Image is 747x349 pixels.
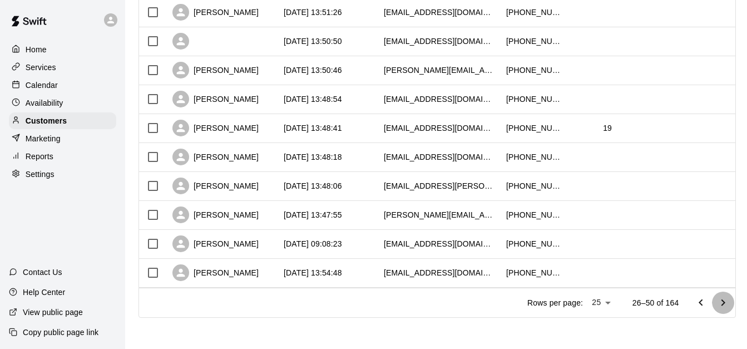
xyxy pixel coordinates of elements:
[26,169,55,180] p: Settings
[172,91,259,107] div: [PERSON_NAME]
[506,94,562,105] div: +13126224558
[23,327,98,338] p: Copy public page link
[506,36,562,47] div: +15555555555
[26,44,47,55] p: Home
[9,77,116,94] a: Calendar
[284,238,342,249] div: 2025-03-24 09:08:23
[603,122,612,134] div: 19
[172,207,259,223] div: [PERSON_NAME]
[26,133,61,144] p: Marketing
[9,166,116,183] a: Settings
[506,238,562,249] div: +13126222631
[9,130,116,147] a: Marketing
[172,62,259,78] div: [PERSON_NAME]
[284,94,342,105] div: 2025-08-29 13:48:54
[26,62,56,73] p: Services
[172,264,259,281] div: [PERSON_NAME]
[384,151,495,163] div: ramiroc01@yahoo.com
[506,267,562,278] div: +19135798736
[384,7,495,18] div: laurasutphen@gmail.com
[9,148,116,165] a: Reports
[23,267,62,278] p: Contact Us
[712,292,734,314] button: Go to next page
[23,287,65,298] p: Help Center
[384,209,495,220] div: brian.buckingham@cbre.com
[384,122,495,134] div: gaddini83@hotmail.com
[284,65,342,76] div: 2025-08-29 13:50:46
[632,297,679,308] p: 26–50 of 164
[384,267,495,278] div: wvacek@gmail.com
[506,122,562,134] div: +17736803770
[9,95,116,111] a: Availability
[26,80,58,91] p: Calendar
[9,59,116,76] a: Services
[23,307,83,318] p: View public page
[284,151,342,163] div: 2025-08-29 13:48:18
[384,94,495,105] div: billzhansson@gmail.com
[284,7,342,18] div: 2025-08-29 13:51:26
[9,112,116,129] a: Customers
[284,209,342,220] div: 2025-08-29 13:47:55
[26,151,53,162] p: Reports
[587,294,615,311] div: 25
[384,36,495,47] div: karinpawlowski@yahoo.com
[26,115,67,126] p: Customers
[527,297,583,308] p: Rows per page:
[506,7,562,18] div: +14153174070
[284,267,342,278] div: 2024-10-16 13:54:48
[284,180,342,191] div: 2025-08-29 13:48:06
[506,151,562,163] div: +17732089510
[9,41,116,58] a: Home
[690,292,712,314] button: Go to previous page
[172,235,259,252] div: [PERSON_NAME]
[26,97,63,109] p: Availability
[384,238,495,249] div: bswilroy@gmail.com
[172,120,259,136] div: [PERSON_NAME]
[172,178,259,194] div: [PERSON_NAME]
[172,149,259,165] div: [PERSON_NAME]
[506,209,562,220] div: +13129537550
[506,180,562,191] div: +18477081634
[284,122,342,134] div: 2025-08-29 13:48:41
[284,36,342,47] div: 2025-08-29 13:50:50
[384,65,495,76] div: ryan.parvis@gmail.com
[172,4,259,21] div: [PERSON_NAME]
[384,180,495,191] div: amber.yancey.carroll@outlook.com
[506,65,562,76] div: +12144502336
